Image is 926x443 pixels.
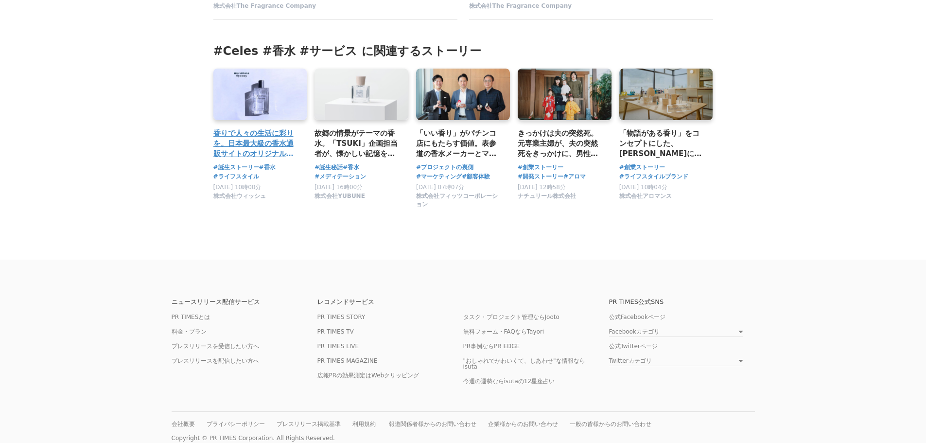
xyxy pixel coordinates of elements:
span: [DATE] 07時07分 [416,184,464,191]
a: 一般の皆様からのお問い合わせ [570,421,651,427]
a: #誕生秘話 [314,163,343,172]
span: 株式会社The Fragrance Company [469,2,572,10]
a: 株式会社アロマンス [619,195,672,202]
a: 会社概要 [172,421,195,427]
a: PR TIMES TV [317,328,354,335]
span: 株式会社アロマンス [619,192,672,200]
a: 株式会社The Fragrance Company [469,2,666,12]
a: プレスリリースを受信したい方へ [172,343,259,350]
a: 利用規約 [352,421,376,427]
a: PR事例ならPR EDGE [463,343,520,350]
span: [DATE] 12時58分 [518,184,566,191]
a: #ライフスタイルブランド [619,172,688,181]
a: 公式Facebookページ [609,314,665,320]
a: プライバシーポリシー [207,421,265,427]
p: PR TIMES公式SNS [609,299,755,305]
a: 今週の運勢ならisutaの12星座占い [463,378,555,385]
p: Copyright © PR TIMES Corporation. All Rights Reserved. [172,435,755,442]
a: ナチュリール株式会社 [518,195,576,202]
a: #香水 [343,163,359,172]
a: #プロジェクトの裏側 [416,163,473,172]
a: 「いい香り」がパチンコ店にもたらす価値。表参道の香水メーカーとマルハン北日本カンパニーが仕掛ける、新たな顧客体験。 [416,128,502,159]
span: [DATE] 16時00分 [314,184,363,191]
a: 香りで人々の生活に彩りを。日本最大級の香水通販サイトのオリジナル新フレグランス「fly away」の誕生ストーリー [213,128,299,159]
a: 料金・プラン [172,328,207,335]
a: Twitterカテゴリ [609,358,743,366]
a: 報道関係者様からのお問い合わせ [389,421,476,427]
a: "おしゃれでかわいくて、しあわせ"な情報ならisuta [463,357,585,370]
a: 株式会社ウィッシュ [213,195,266,202]
a: #アロマ [563,172,586,181]
a: #創業ストーリー [619,163,665,172]
a: #メディテーション [314,172,366,181]
a: PR TIMES STORY [317,314,366,320]
a: タスク・プロジェクト管理ならJooto [463,314,559,320]
a: 故郷の情景がテーマの香水。「TSUKI」企画担当者が、懐かしい記憶を香りに昇華させて商品を完成させるまで。 [314,128,401,159]
a: #マーケティング [416,172,462,181]
a: 無料フォーム・FAQならTayori [463,328,544,335]
span: ナチュリール株式会社 [518,192,576,200]
a: 企業様からのお問い合わせ [488,421,558,427]
a: 「物語がある香り」をコンセプトにした、[PERSON_NAME]による[PERSON_NAME]の創業ストーリー [619,128,705,159]
a: 広報PRの効果測定はWebクリッピング [317,372,419,379]
a: プレスリリースを配信したい方へ [172,357,259,364]
span: [DATE] 10時04分 [619,184,667,191]
a: PR TIMES MAGAZINE [317,357,378,364]
a: 株式会社YUBUNE [314,195,365,202]
a: 公式Twitterページ [609,343,658,350]
a: 株式会社フィッツコーポレーション [416,203,502,210]
span: 株式会社フィッツコーポレーション [416,192,502,209]
a: #開発ストーリー [518,172,563,181]
span: 株式会社ウィッシュ [213,192,266,200]
a: #ライフスタイル [213,172,259,181]
a: #香水 [259,163,276,172]
a: PR TIMES LIVE [317,343,359,350]
span: 株式会社YUBUNE [314,192,365,200]
a: PR TIMESとは [172,314,210,320]
a: #顧客体験 [462,172,490,181]
h3: #Celes #香水 #サービス に関連するストーリー [213,43,713,59]
a: きっかけは夫の突然死。元専業主婦が、夫の突然死をきっかけに、男性向けアロマ商品「ミスターアロマ®」を開発した経緯と懸ける想い。 [518,128,604,159]
a: Facebookカテゴリ [609,329,743,337]
span: [DATE] 10時00分 [213,184,262,191]
a: #誕生ストーリー [213,163,259,172]
p: ニュースリリース配信サービス [172,299,317,305]
p: レコメンドサービス [317,299,463,305]
a: 株式会社The Fragrance Company [213,2,411,12]
span: 株式会社The Fragrance Company [213,2,316,10]
a: #創業ストーリー [518,163,563,172]
a: プレスリリース掲載基準 [277,421,341,427]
